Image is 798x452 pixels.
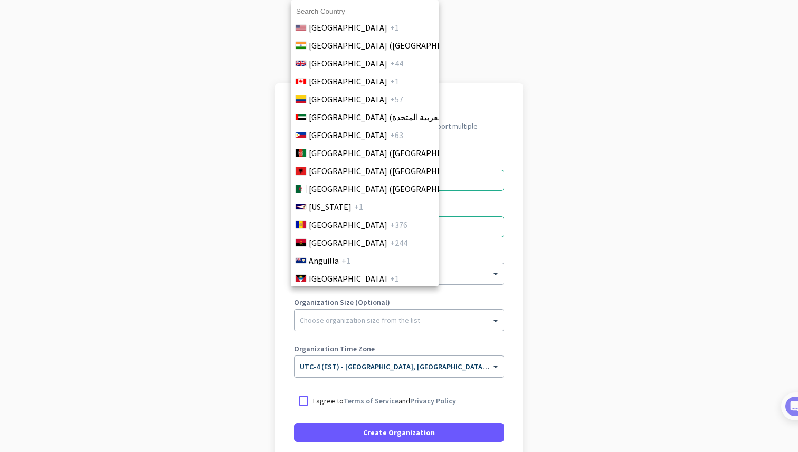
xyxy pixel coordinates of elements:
span: [GEOGRAPHIC_DATA] ([GEOGRAPHIC_DATA]) [309,165,473,177]
span: +1 [390,21,399,34]
span: +244 [390,236,407,249]
span: [GEOGRAPHIC_DATA] [309,129,387,141]
span: [GEOGRAPHIC_DATA] ([GEOGRAPHIC_DATA]) [309,39,473,52]
span: [GEOGRAPHIC_DATA] [309,272,387,285]
span: [US_STATE] [309,200,351,213]
span: +1 [390,272,399,285]
span: +1 [390,75,399,88]
span: [GEOGRAPHIC_DATA] [309,75,387,88]
span: [GEOGRAPHIC_DATA] [309,236,387,249]
span: [GEOGRAPHIC_DATA] [309,21,387,34]
span: +376 [390,218,407,231]
span: +63 [390,129,403,141]
span: [GEOGRAPHIC_DATA] (‫الإمارات العربية المتحدة‬‎) [309,111,476,123]
span: +1 [341,254,350,267]
span: +1 [354,200,363,213]
span: [GEOGRAPHIC_DATA] [309,218,387,231]
span: [GEOGRAPHIC_DATA] (‫[GEOGRAPHIC_DATA]‬‎) [309,147,473,159]
span: +57 [390,93,403,105]
span: +44 [390,57,403,70]
span: Anguilla [309,254,339,267]
span: [GEOGRAPHIC_DATA] [309,57,387,70]
span: [GEOGRAPHIC_DATA] [309,93,387,105]
span: [GEOGRAPHIC_DATA] (‫[GEOGRAPHIC_DATA]‬‎) [309,182,473,195]
input: Search Country [291,5,439,18]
